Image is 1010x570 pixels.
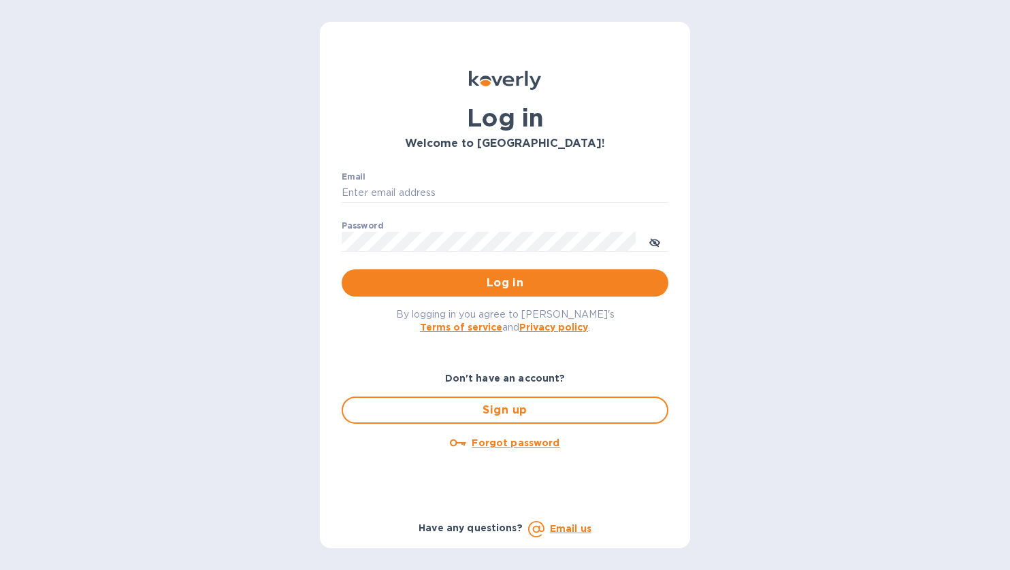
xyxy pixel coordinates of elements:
u: Forgot password [472,437,559,448]
b: Don't have an account? [445,373,566,384]
button: toggle password visibility [641,228,668,255]
span: By logging in you agree to [PERSON_NAME]'s and . [396,309,615,333]
h3: Welcome to [GEOGRAPHIC_DATA]! [342,137,668,150]
a: Terms of service [420,322,502,333]
h1: Log in [342,103,668,132]
label: Email [342,173,365,181]
img: Koverly [469,71,541,90]
button: Sign up [342,397,668,424]
label: Password [342,222,383,230]
a: Privacy policy [519,322,588,333]
b: Have any questions? [419,522,523,533]
span: Sign up [354,402,656,418]
a: Email us [550,523,591,534]
button: Log in [342,269,668,297]
span: Log in [353,275,657,291]
input: Enter email address [342,183,668,203]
